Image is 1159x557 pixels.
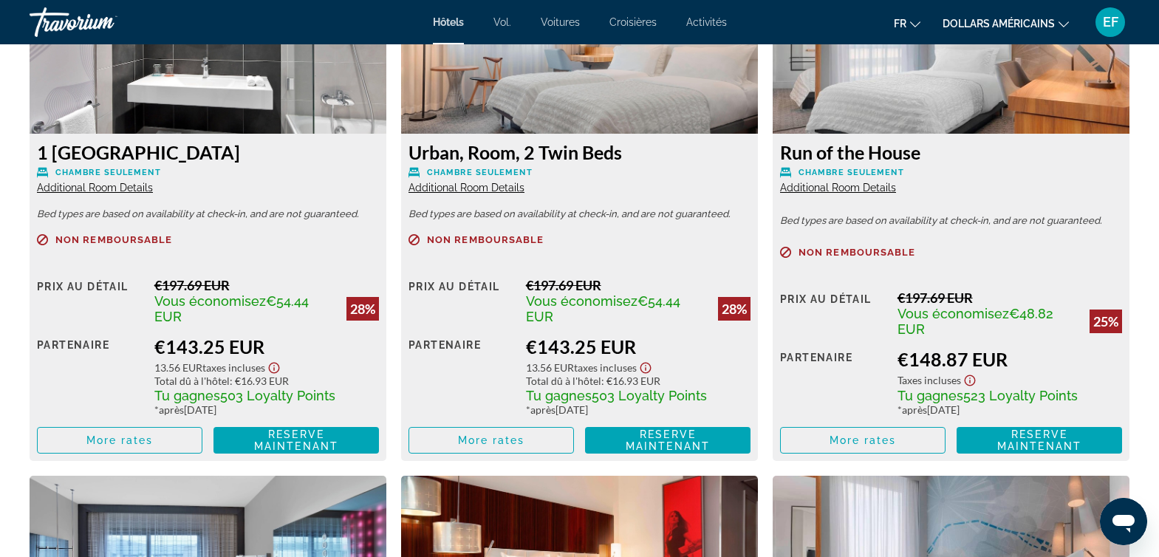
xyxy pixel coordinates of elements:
[957,427,1122,454] button: Reserve maintenant
[780,290,886,337] div: Prix au détail
[154,375,230,387] span: Total dû à l'hôtel
[37,141,379,163] h3: 1 [GEOGRAPHIC_DATA]
[780,427,946,454] button: More rates
[408,427,574,454] button: More rates
[154,375,379,387] div: : €16.93 EUR
[37,427,202,454] button: More rates
[37,277,143,324] div: Prix au détail
[154,293,266,309] span: Vous économisez
[780,348,886,416] div: Partenaire
[346,297,379,321] div: 28%
[799,168,904,177] span: Chambre seulement
[626,428,710,452] span: Reserve maintenant
[592,388,707,403] span: 503 Loyalty Points
[526,293,680,324] span: €54.44 EUR
[408,209,751,219] p: Bed types are based on availability at check-in, and are not guaranteed.
[943,18,1055,30] font: dollars américains
[433,16,464,28] a: Hôtels
[37,335,143,416] div: Partenaire
[637,358,654,375] button: Show Taxes and Fees disclaimer
[159,403,184,416] span: après
[154,403,379,416] div: * [DATE]
[86,434,154,446] span: More rates
[408,182,524,194] span: Additional Room Details
[894,18,906,30] font: fr
[898,306,1009,321] span: Vous économisez
[963,388,1078,403] span: 523 Loyalty Points
[830,434,897,446] span: More rates
[898,388,963,403] span: Tu gagnes
[493,16,511,28] a: Vol.
[799,247,916,257] span: Non remboursable
[898,403,1122,416] div: * [DATE]
[213,427,379,454] button: Reserve maintenant
[686,16,727,28] a: Activités
[526,388,592,403] span: Tu gagnes
[898,306,1053,337] span: €48.82 EUR
[574,361,637,374] span: Taxes incluses
[526,403,751,416] div: * [DATE]
[154,277,379,293] div: €197.69 EUR
[154,293,309,324] span: €54.44 EUR
[780,216,1122,226] p: Bed types are based on availability at check-in, and are not guaranteed.
[961,370,979,387] button: Show Taxes and Fees disclaimer
[898,374,961,386] span: Taxes incluses
[609,16,657,28] a: Croisières
[408,277,515,324] div: Prix au détail
[530,403,555,416] span: après
[526,277,751,293] div: €197.69 EUR
[1100,498,1147,545] iframe: Bouton de lancement de la fenêtre de messagerie
[458,434,525,446] span: More rates
[154,388,220,403] span: Tu gagnes
[37,182,153,194] span: Additional Room Details
[526,375,751,387] div: : €16.93 EUR
[55,235,173,245] span: Non remboursable
[780,182,896,194] span: Additional Room Details
[202,361,265,374] span: Taxes incluses
[894,13,920,34] button: Changer de langue
[526,335,751,358] div: €143.25 EUR
[541,16,580,28] a: Voitures
[154,335,379,358] div: €143.25 EUR
[898,290,1122,306] div: €197.69 EUR
[718,297,751,321] div: 28%
[30,3,177,41] a: Travorium
[55,168,161,177] span: Chambre seulement
[427,168,533,177] span: Chambre seulement
[254,428,338,452] span: Reserve maintenant
[1103,14,1118,30] font: EF
[408,141,751,163] h3: Urban, Room, 2 Twin Beds
[943,13,1069,34] button: Changer de devise
[902,403,927,416] span: après
[780,141,1122,163] h3: Run of the House
[526,293,637,309] span: Vous économisez
[37,209,379,219] p: Bed types are based on availability at check-in, and are not guaranteed.
[526,375,601,387] span: Total dû à l'hôtel
[220,388,335,403] span: 503 Loyalty Points
[997,428,1081,452] span: Reserve maintenant
[1091,7,1129,38] button: Menu utilisateur
[154,361,202,374] span: 13.56 EUR
[526,361,574,374] span: 13.56 EUR
[585,427,751,454] button: Reserve maintenant
[408,335,515,416] div: Partenaire
[1090,310,1122,333] div: 25%
[265,358,283,375] button: Show Taxes and Fees disclaimer
[898,348,1122,370] div: €148.87 EUR
[427,235,544,245] span: Non remboursable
